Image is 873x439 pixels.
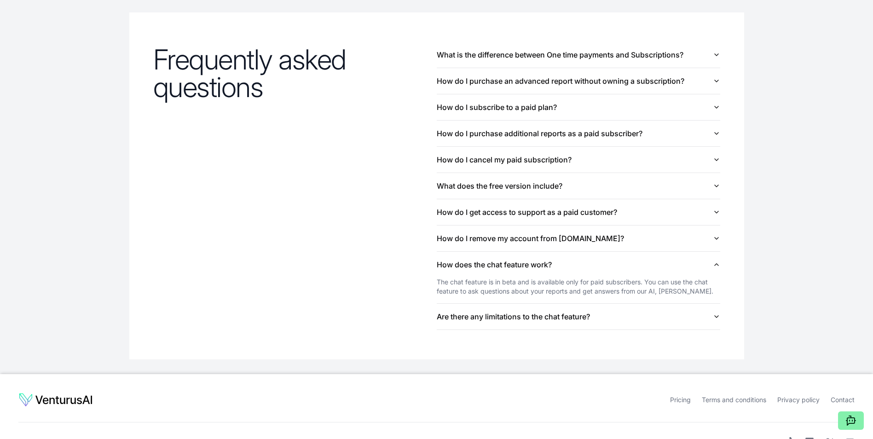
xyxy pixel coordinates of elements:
button: How do I cancel my paid subscription? [437,147,720,173]
button: How do I remove my account from [DOMAIN_NAME]? [437,225,720,251]
button: How do I purchase an advanced report without owning a subscription? [437,68,720,94]
button: How do I subscribe to a paid plan? [437,94,720,120]
button: What is the difference between One time payments and Subscriptions? [437,42,720,68]
button: What does the free version include? [437,173,720,199]
button: How do I get access to support as a paid customer? [437,199,720,225]
h2: Frequently asked questions [153,46,437,101]
a: Pricing [670,396,691,404]
a: Terms and conditions [702,396,766,404]
button: How do I purchase additional reports as a paid subscriber? [437,121,720,146]
button: How does the chat feature work? [437,252,720,277]
img: logo [18,393,93,407]
a: Privacy policy [777,396,820,404]
div: The chat feature is in beta and is available only for paid subscribers. You can use the chat feat... [437,277,720,296]
button: Are there any limitations to the chat feature? [437,304,720,329]
a: Contact [831,396,855,404]
div: How does the chat feature work? [437,277,720,303]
